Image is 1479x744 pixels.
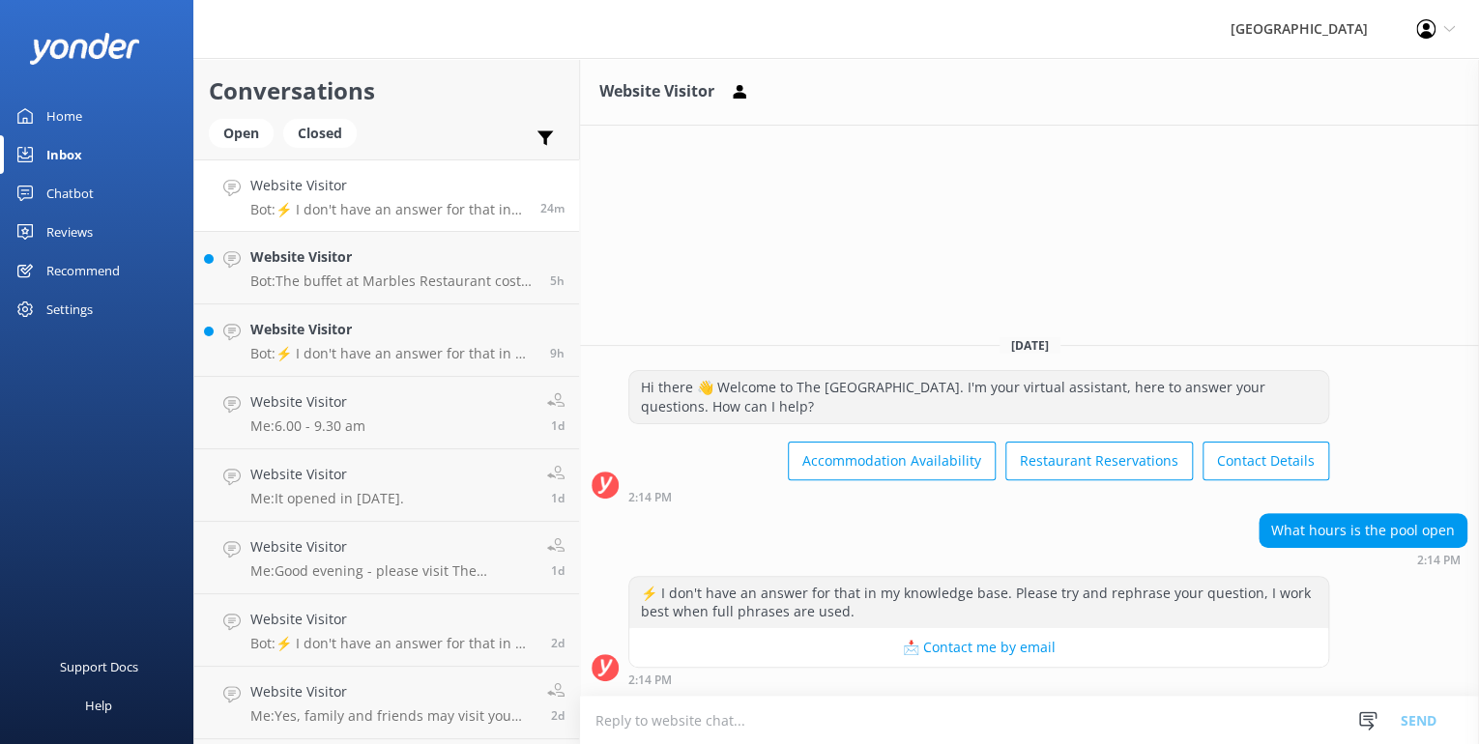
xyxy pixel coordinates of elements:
h4: Website Visitor [250,175,526,196]
h4: Website Visitor [250,681,533,702]
h3: Website Visitor [599,79,714,104]
strong: 2:14 PM [628,674,672,686]
div: Hi there 👋 Welcome to The [GEOGRAPHIC_DATA]. I'm your virtual assistant, here to answer your ques... [629,371,1328,422]
a: Website VisitorBot:⚡ I don't have an answer for that in my knowledge base. Please try and rephras... [194,159,579,232]
div: What hours is the pool open [1260,514,1466,547]
span: Oct 07 2025 06:09pm (UTC +13:00) Pacific/Auckland [551,490,565,506]
span: Oct 09 2025 05:15am (UTC +13:00) Pacific/Auckland [550,345,565,361]
a: Website VisitorMe:It opened in [DATE].1d [194,449,579,522]
a: Website VisitorMe:6.00 - 9.30 am1d [194,377,579,449]
div: Inbox [46,135,82,174]
p: Me: Good evening - please visit The [GEOGRAPHIC_DATA] website and on it you will find the [DATE] ... [250,562,533,580]
div: Settings [46,290,93,329]
a: Open [209,122,283,143]
div: Oct 09 2025 02:14pm (UTC +13:00) Pacific/Auckland [628,490,1329,503]
div: Support Docs [60,647,138,686]
span: Oct 07 2025 06:04pm (UTC +13:00) Pacific/Auckland [551,562,565,579]
p: Me: It opened in [DATE]. [250,490,404,507]
div: Chatbot [46,174,94,213]
p: Me: 6.00 - 9.30 am [250,417,365,435]
div: Closed [283,119,357,148]
div: Oct 09 2025 02:14pm (UTC +13:00) Pacific/Auckland [1259,553,1467,566]
div: Home [46,97,82,135]
span: Oct 07 2025 12:29pm (UTC +13:00) Pacific/Auckland [551,635,565,651]
button: Contact Details [1203,442,1329,480]
span: Oct 06 2025 09:58pm (UTC +13:00) Pacific/Auckland [551,707,565,724]
h4: Website Visitor [250,464,404,485]
a: Website VisitorMe:Yes, family and friends may visit you during the day.2d [194,667,579,739]
div: Reviews [46,213,93,251]
p: Bot: ⚡ I don't have an answer for that in my knowledge base. Please try and rephrase your questio... [250,345,536,362]
h4: Website Visitor [250,319,536,340]
button: 📩 Contact me by email [629,628,1328,667]
a: Website VisitorBot:⚡ I don't have an answer for that in my knowledge base. Please try and rephras... [194,304,579,377]
button: Accommodation Availability [788,442,996,480]
div: ⚡ I don't have an answer for that in my knowledge base. Please try and rephrase your question, I ... [629,577,1328,628]
img: yonder-white-logo.png [29,33,140,65]
div: Open [209,119,274,148]
div: Help [85,686,112,725]
div: Oct 09 2025 02:14pm (UTC +13:00) Pacific/Auckland [628,672,1329,686]
p: Me: Yes, family and friends may visit you during the day. [250,707,533,725]
p: Bot: The buffet at Marbles Restaurant costs $54.90 per adult. You can view current pricing at [UR... [250,272,536,290]
h4: Website Visitor [250,609,536,630]
h4: Website Visitor [250,391,365,413]
a: Website VisitorMe:Good evening - please visit The [GEOGRAPHIC_DATA] website and on it you will fi... [194,522,579,594]
div: Recommend [46,251,120,290]
p: Bot: ⚡ I don't have an answer for that in my knowledge base. Please try and rephrase your questio... [250,635,536,652]
p: Bot: ⚡ I don't have an answer for that in my knowledge base. Please try and rephrase your questio... [250,201,526,218]
h4: Website Visitor [250,246,536,268]
a: Website VisitorBot:⚡ I don't have an answer for that in my knowledge base. Please try and rephras... [194,594,579,667]
span: [DATE] [1000,337,1060,354]
a: Website VisitorBot:The buffet at Marbles Restaurant costs $54.90 per adult. You can view current ... [194,232,579,304]
span: Oct 07 2025 09:43pm (UTC +13:00) Pacific/Auckland [551,417,565,434]
span: Oct 09 2025 09:35am (UTC +13:00) Pacific/Auckland [550,272,565,289]
h4: Website Visitor [250,536,533,558]
button: Restaurant Reservations [1005,442,1193,480]
span: Oct 09 2025 02:14pm (UTC +13:00) Pacific/Auckland [540,200,565,216]
h2: Conversations [209,72,565,109]
strong: 2:14 PM [1417,555,1461,566]
strong: 2:14 PM [628,492,672,503]
a: Closed [283,122,366,143]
